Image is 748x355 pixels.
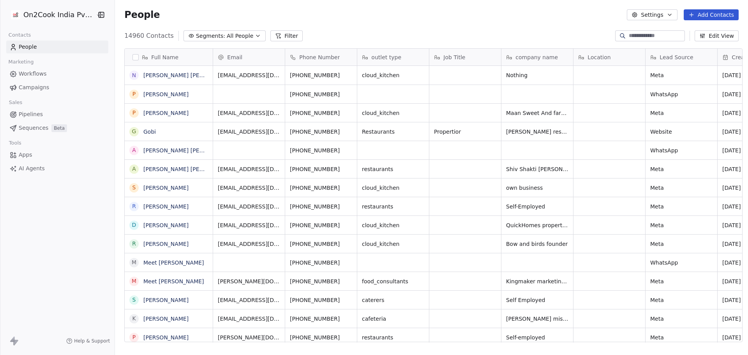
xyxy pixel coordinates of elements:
span: Meta [650,221,713,229]
span: restaurants [362,165,424,173]
span: WhatsApp [650,259,713,267]
span: Sequences [19,124,48,132]
div: Phone Number [285,49,357,65]
span: [PERSON_NAME][DOMAIN_NAME][EMAIL_ADDRESS][DOMAIN_NAME] [218,277,280,285]
span: WhatsApp [650,147,713,154]
span: Job Title [443,53,465,61]
span: [EMAIL_ADDRESS][DOMAIN_NAME] [218,240,280,248]
span: AI Agents [19,164,45,173]
button: Settings [627,9,677,20]
span: Meta [650,184,713,192]
span: [PHONE_NUMBER] [290,203,352,210]
span: restaurants [362,334,424,341]
span: food_consultants [362,277,424,285]
a: [PERSON_NAME] [143,110,189,116]
span: Website [650,128,713,136]
span: Meta [650,71,713,79]
span: Self-Employed [506,203,568,210]
span: cloud_kitchen [362,184,424,192]
span: [PHONE_NUMBER] [290,147,352,154]
span: [EMAIL_ADDRESS][DOMAIN_NAME] [218,165,280,173]
div: K [132,314,136,323]
span: People [124,9,160,21]
span: [EMAIL_ADDRESS][DOMAIN_NAME] [218,296,280,304]
span: [PERSON_NAME] mishtan bhandar [506,315,568,323]
div: N [132,71,136,79]
span: Meta [650,109,713,117]
div: P [132,90,136,98]
span: [EMAIL_ADDRESS][DOMAIN_NAME] [218,184,280,192]
span: outlet type [371,53,401,61]
div: company name [501,49,573,65]
span: [PHONE_NUMBER] [290,277,352,285]
span: Contacts [5,29,34,41]
span: All People [227,32,253,40]
a: Pipelines [6,108,108,121]
span: On2Cook India Pvt. Ltd. [23,10,94,20]
span: cloud_kitchen [362,109,424,117]
span: Full Name [151,53,178,61]
div: S [132,184,136,192]
a: [PERSON_NAME] [PERSON_NAME] [143,72,236,78]
span: Apps [19,151,32,159]
span: WhatsApp [650,90,713,98]
div: Email [213,49,285,65]
div: grid [125,66,213,343]
a: [PERSON_NAME] [143,222,189,228]
div: R [132,240,136,248]
span: Nothing [506,71,568,79]
div: G [132,127,136,136]
span: [PHONE_NUMBER] [290,128,352,136]
button: On2Cook India Pvt. Ltd. [9,8,91,21]
span: [PHONE_NUMBER] [290,165,352,173]
span: cloud_kitchen [362,71,424,79]
span: Help & Support [74,338,110,344]
div: A [132,165,136,173]
span: [EMAIL_ADDRESS][DOMAIN_NAME] [218,109,280,117]
div: S [132,296,136,304]
span: Pipelines [19,110,43,118]
div: Job Title [429,49,501,65]
span: [PHONE_NUMBER] [290,259,352,267]
span: Meta [650,315,713,323]
span: Self Employed [506,296,568,304]
span: [PERSON_NAME][DOMAIN_NAME][EMAIL_ADDRESS][DOMAIN_NAME] [218,334,280,341]
span: Campaigns [19,83,49,92]
span: [PHONE_NUMBER] [290,184,352,192]
span: [EMAIL_ADDRESS][DOMAIN_NAME] [218,203,280,210]
a: Workflows [6,67,108,80]
span: caterers [362,296,424,304]
span: [EMAIL_ADDRESS][DOMAIN_NAME] [218,71,280,79]
span: [PHONE_NUMBER] [290,71,352,79]
div: M [132,258,136,267]
span: Segments: [196,32,225,40]
span: Sales [5,97,26,108]
a: [PERSON_NAME] [PERSON_NAME] [143,166,236,172]
span: Phone Number [299,53,340,61]
span: Meta [650,296,713,304]
a: [PERSON_NAME] [143,334,189,341]
button: Filter [270,30,303,41]
a: Meet [PERSON_NAME] [143,278,204,284]
span: [PHONE_NUMBER] [290,240,352,248]
span: Beta [51,124,67,132]
span: Location [587,53,610,61]
span: [EMAIL_ADDRESS][DOMAIN_NAME] [218,221,280,229]
span: [PHONE_NUMBER] [290,90,352,98]
span: [PHONE_NUMBER] [290,296,352,304]
span: restaurants [362,203,424,210]
span: Lead Source [660,53,693,61]
div: A [132,146,136,154]
span: own business [506,184,568,192]
a: Help & Support [66,338,110,344]
span: Restaurants [362,128,424,136]
span: Email [227,53,242,61]
div: M [132,277,136,285]
span: Marketing [5,56,37,68]
a: [PERSON_NAME] [143,241,189,247]
div: P [132,109,136,117]
a: SequencesBeta [6,122,108,134]
div: outlet type [357,49,429,65]
span: [PHONE_NUMBER] [290,315,352,323]
span: cafeteria [362,315,424,323]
